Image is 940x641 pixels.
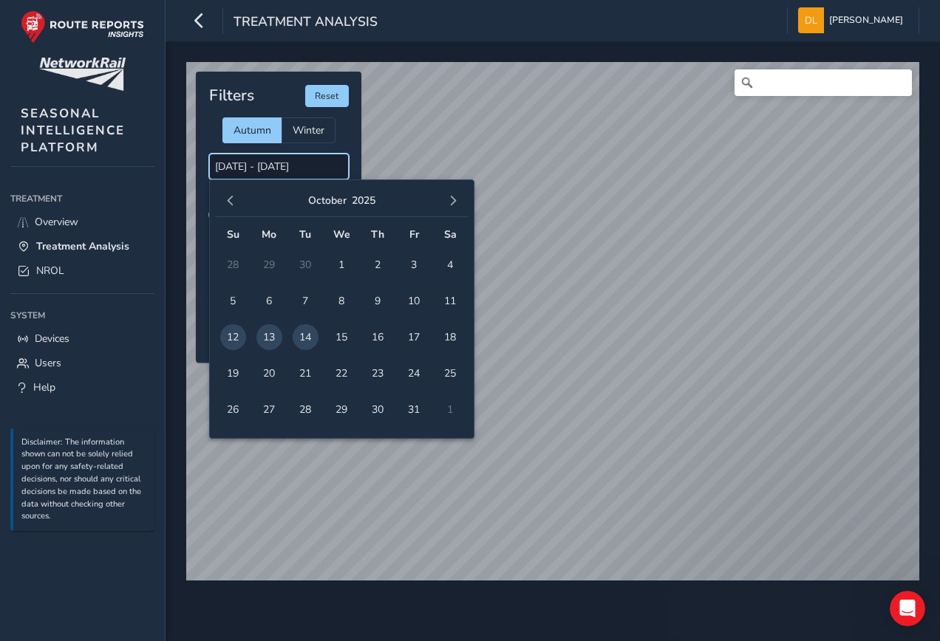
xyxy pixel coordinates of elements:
[10,326,154,351] a: Devices
[222,117,282,143] div: Autumn
[10,351,154,375] a: Users
[352,193,375,208] button: 2025
[256,360,282,386] span: 20
[329,252,355,278] span: 1
[10,304,154,326] div: System
[444,227,457,241] span: Sa
[365,397,391,422] span: 30
[329,360,355,386] span: 22
[21,105,125,156] span: SEASONAL INTELLIGENCE PLATFORM
[33,380,55,394] span: Help
[186,62,919,580] canvas: Map
[256,288,282,314] span: 6
[227,227,239,241] span: Su
[401,324,427,350] span: 17
[365,252,391,278] span: 2
[220,324,246,350] span: 12
[256,397,282,422] span: 27
[293,123,324,137] span: Winter
[21,10,144,44] img: rr logo
[21,436,147,524] p: Disclaimer: The information shown can not be solely relied upon for any safety-related decisions,...
[401,288,427,314] span: 10
[329,324,355,350] span: 15
[282,117,336,143] div: Winter
[36,264,64,278] span: NROL
[333,227,350,241] span: We
[293,324,319,350] span: 14
[329,288,355,314] span: 8
[220,288,246,314] span: 5
[35,356,61,370] span: Users
[35,332,69,346] span: Devices
[735,69,912,96] input: Search
[305,85,349,107] button: Reset
[36,239,129,253] span: Treatment Analysis
[401,360,427,386] span: 24
[299,227,311,241] span: Tu
[10,375,154,400] a: Help
[890,591,925,626] iframe: Intercom live chat
[365,360,391,386] span: 23
[10,234,154,258] a: Treatment Analysis
[437,360,463,386] span: 25
[256,324,282,350] span: 13
[10,210,154,234] a: Overview
[371,227,384,241] span: Th
[437,288,463,314] span: 11
[293,360,319,386] span: 21
[365,288,391,314] span: 9
[409,227,419,241] span: Fr
[329,397,355,422] span: 29
[829,7,903,33] span: [PERSON_NAME]
[401,397,427,422] span: 31
[39,58,126,91] img: customer logo
[437,324,463,350] span: 18
[262,227,276,241] span: Mo
[10,188,154,210] div: Treatment
[365,324,391,350] span: 16
[35,215,78,229] span: Overview
[220,360,246,386] span: 19
[220,397,246,422] span: 26
[234,13,378,33] span: Treatment Analysis
[234,123,271,137] span: Autumn
[437,252,463,278] span: 4
[308,193,347,208] button: October
[10,258,154,283] a: NROL
[293,397,319,422] span: 28
[293,288,319,314] span: 7
[401,252,427,278] span: 3
[798,7,908,33] button: [PERSON_NAME]
[798,7,824,33] img: diamond-layout
[209,86,254,105] h4: Filters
